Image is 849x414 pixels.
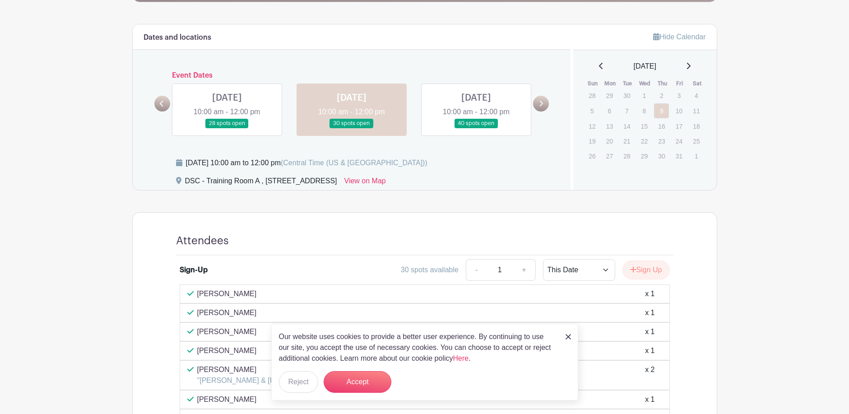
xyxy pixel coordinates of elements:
p: 1 [689,149,704,163]
p: [PERSON_NAME] [197,345,257,356]
p: 19 [585,134,599,148]
p: 5 [585,104,599,118]
th: Sun [584,79,602,88]
p: 14 [619,119,634,133]
p: 28 [619,149,634,163]
p: 23 [654,134,669,148]
div: [DATE] 10:00 am to 12:00 pm [186,158,427,168]
p: 31 [672,149,687,163]
p: [PERSON_NAME] [197,326,257,337]
p: 17 [672,119,687,133]
div: x 2 [645,364,654,386]
p: 30 [619,88,634,102]
p: Our website uses cookies to provide a better user experience. By continuing to use our site, you ... [279,331,556,364]
a: Here [453,354,469,362]
button: Reject [279,371,318,393]
button: Accept [324,371,391,393]
button: Sign Up [622,260,670,279]
p: 20 [602,134,617,148]
a: + [513,259,535,281]
p: 13 [602,119,617,133]
p: 12 [585,119,599,133]
p: 26 [585,149,599,163]
p: 27 [602,149,617,163]
a: Hide Calendar [653,33,705,41]
p: 3 [672,88,687,102]
p: 29 [602,88,617,102]
h6: Dates and locations [144,33,211,42]
th: Sat [688,79,706,88]
th: Fri [671,79,689,88]
div: Sign-Up [180,265,208,275]
div: x 1 [645,288,654,299]
p: 2 [654,88,669,102]
div: x 1 [645,326,654,337]
p: [PERSON_NAME] [197,394,257,405]
a: 9 [654,103,669,118]
div: x 1 [645,345,654,356]
div: x 1 [645,394,654,405]
p: 21 [619,134,634,148]
th: Wed [636,79,654,88]
a: - [466,259,487,281]
p: [PERSON_NAME] [197,307,257,318]
p: 30 [654,149,669,163]
span: [DATE] [634,61,656,72]
th: Mon [602,79,619,88]
p: 15 [637,119,652,133]
p: 6 [602,104,617,118]
div: x 1 [645,307,654,318]
p: 10 [672,104,687,118]
p: 11 [689,104,704,118]
span: (Central Time (US & [GEOGRAPHIC_DATA])) [281,159,427,167]
p: 24 [672,134,687,148]
th: Thu [654,79,671,88]
p: [PERSON_NAME] [197,288,257,299]
div: 30 spots available [401,265,459,275]
p: 29 [637,149,652,163]
p: 25 [689,134,704,148]
a: View on Map [344,176,386,190]
p: 18 [689,119,704,133]
img: close_button-5f87c8562297e5c2d7936805f587ecaba9071eb48480494691a3f1689db116b3.svg [566,334,571,340]
h6: Event Dates [170,71,534,80]
p: 16 [654,119,669,133]
h4: Attendees [176,234,229,247]
p: 4 [689,88,704,102]
th: Tue [619,79,636,88]
div: DSC - Training Room A , [STREET_ADDRESS] [185,176,337,190]
p: 28 [585,88,599,102]
p: [PERSON_NAME] [197,364,330,375]
p: 22 [637,134,652,148]
p: 8 [637,104,652,118]
p: 1 [637,88,652,102]
p: 7 [619,104,634,118]
p: "[PERSON_NAME] & [PERSON_NAME]" [197,375,330,386]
